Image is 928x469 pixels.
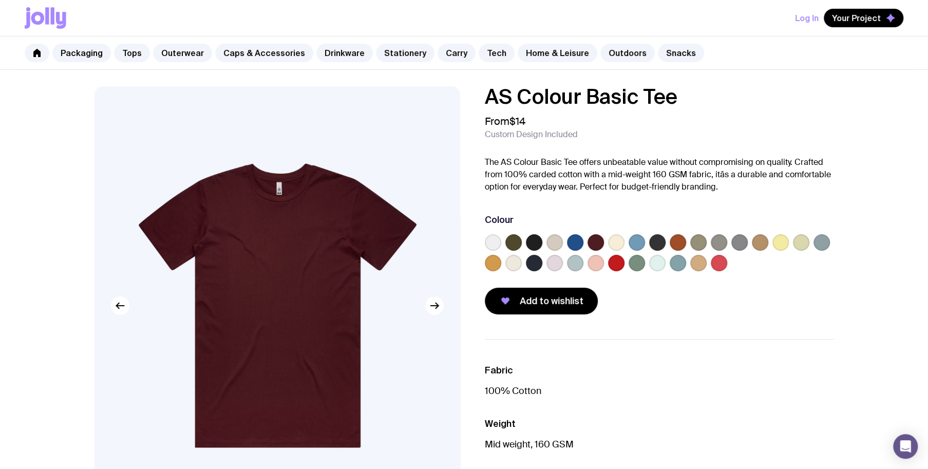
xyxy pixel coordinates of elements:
[114,44,150,62] a: Tops
[795,9,819,27] button: Log In
[600,44,655,62] a: Outdoors
[520,295,583,307] span: Add to wishlist
[485,214,514,226] h3: Colour
[485,385,834,397] p: 100% Cotton
[376,44,434,62] a: Stationery
[824,9,903,27] button: Your Project
[52,44,111,62] a: Packaging
[485,115,525,127] span: From
[485,364,834,377] h3: Fabric
[832,13,881,23] span: Your Project
[479,44,515,62] a: Tech
[153,44,212,62] a: Outerwear
[518,44,597,62] a: Home & Leisure
[485,156,834,193] p: The AS Colour Basic Tee offers unbeatable value without compromising on quality. Crafted from 100...
[485,438,834,451] p: Mid weight, 160 GSM
[509,115,525,128] span: $14
[485,129,578,140] span: Custom Design Included
[438,44,476,62] a: Carry
[215,44,313,62] a: Caps & Accessories
[658,44,704,62] a: Snacks
[893,434,918,459] div: Open Intercom Messenger
[485,418,834,430] h3: Weight
[485,288,598,314] button: Add to wishlist
[485,86,834,107] h1: AS Colour Basic Tee
[316,44,373,62] a: Drinkware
